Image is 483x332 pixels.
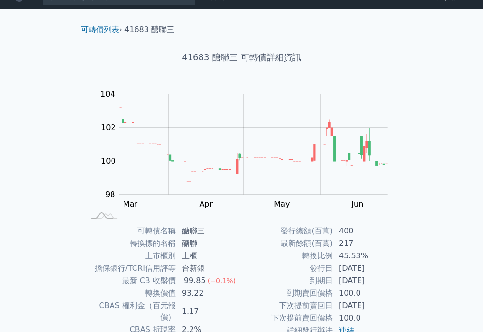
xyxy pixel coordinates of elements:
td: 93.22 [176,287,242,299]
td: 發行日 [242,262,333,275]
tspan: 104 [101,89,115,99]
tspan: 98 [105,190,115,199]
td: 45.53% [333,250,399,262]
tspan: 100 [101,156,116,166]
td: 1.17 [176,299,242,323]
td: 最新餘額(百萬) [242,237,333,250]
td: 台新銀 [176,262,242,275]
td: 到期日 [242,275,333,287]
div: 聊天小工具 [435,286,483,332]
td: 100.0 [333,312,399,324]
td: 上市櫃別 [85,250,176,262]
iframe: Chat Widget [435,286,483,332]
td: 下次提前賣回價格 [242,312,333,324]
tspan: May [274,199,290,209]
div: 99.85 [182,275,208,287]
a: 可轉債列表 [81,25,119,34]
td: 轉換比例 [242,250,333,262]
td: 217 [333,237,399,250]
li: 41683 醣聯三 [124,24,174,35]
tspan: Mar [123,199,138,209]
td: 轉換價值 [85,287,176,299]
td: 醣聯三 [176,225,242,237]
tspan: 102 [101,123,116,132]
td: [DATE] [333,275,399,287]
tspan: Apr [199,199,213,209]
td: 下次提前賣回日 [242,299,333,312]
td: 400 [333,225,399,237]
td: 100.0 [333,287,399,299]
h1: 41683 醣聯三 可轉債詳細資訊 [73,51,410,64]
li: › [81,24,122,35]
tspan: Jun [351,199,363,209]
td: 發行總額(百萬) [242,225,333,237]
td: 擔保銀行/TCRI信用評等 [85,262,176,275]
td: 醣聯 [176,237,242,250]
td: 可轉債名稱 [85,225,176,237]
span: (+0.1%) [208,277,236,285]
td: [DATE] [333,262,399,275]
g: Chart [95,89,402,209]
td: 到期賣回價格 [242,287,333,299]
td: CBAS 權利金（百元報價） [85,299,176,323]
td: 轉換標的名稱 [85,237,176,250]
td: 最新 CB 收盤價 [85,275,176,287]
td: [DATE] [333,299,399,312]
td: 上櫃 [176,250,242,262]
